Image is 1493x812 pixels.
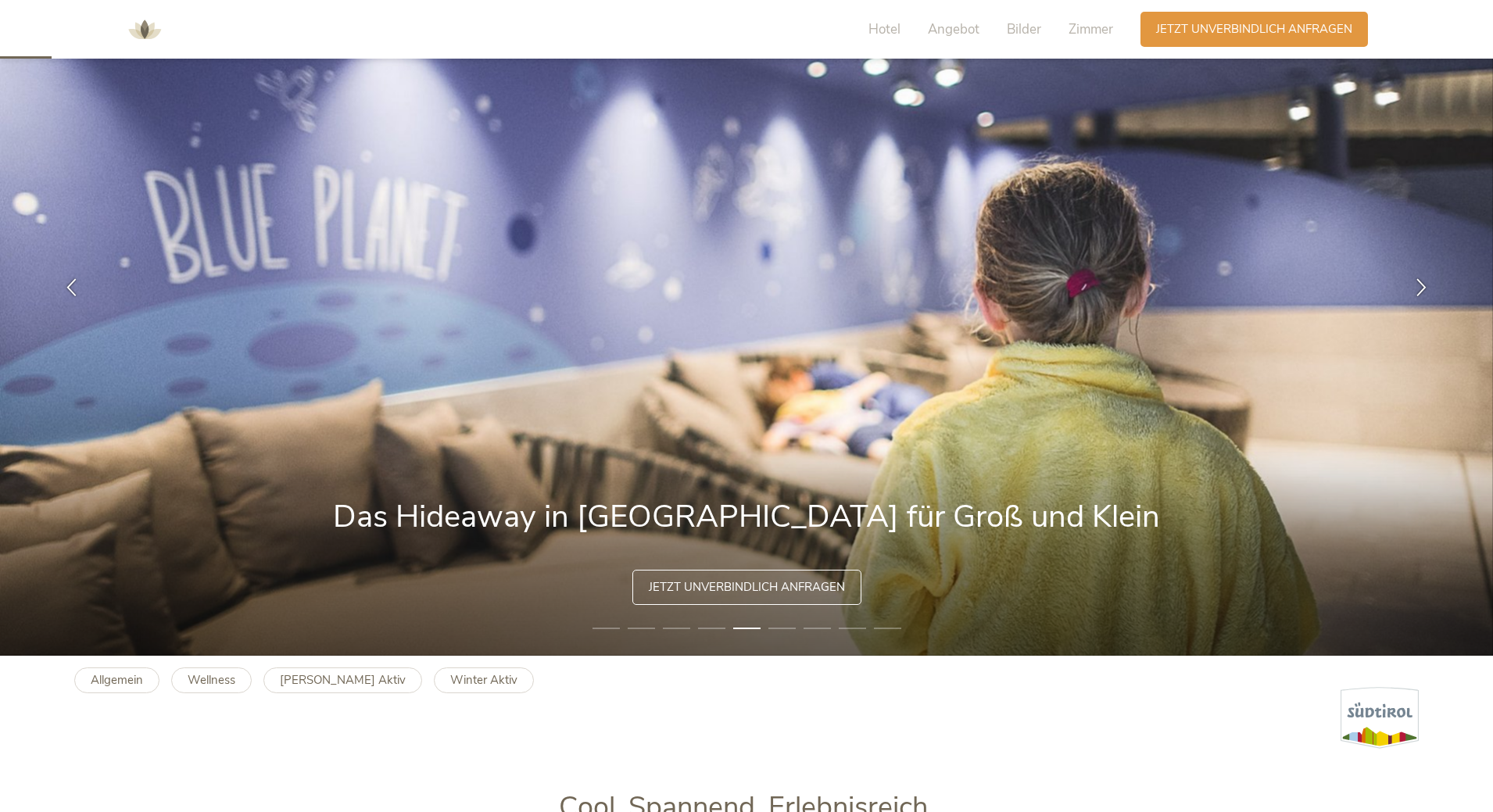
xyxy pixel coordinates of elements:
img: AMONTI & LUNARIS Wellnessresort [121,6,168,53]
img: Südtirol [1341,687,1419,749]
a: AMONTI & LUNARIS Wellnessresort [121,23,168,34]
span: Bilder [1007,20,1041,38]
span: Hotel [868,20,900,38]
a: Winter Aktiv [434,667,534,693]
span: Jetzt unverbindlich anfragen [1156,21,1352,38]
span: Angebot [928,20,979,38]
b: [PERSON_NAME] Aktiv [280,672,406,688]
span: Zimmer [1069,20,1113,38]
a: Allgemein [74,667,159,693]
b: Allgemein [91,672,143,688]
a: [PERSON_NAME] Aktiv [263,667,422,693]
b: Wellness [188,672,235,688]
b: Winter Aktiv [450,672,517,688]
a: Wellness [171,667,252,693]
span: Jetzt unverbindlich anfragen [649,579,845,596]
